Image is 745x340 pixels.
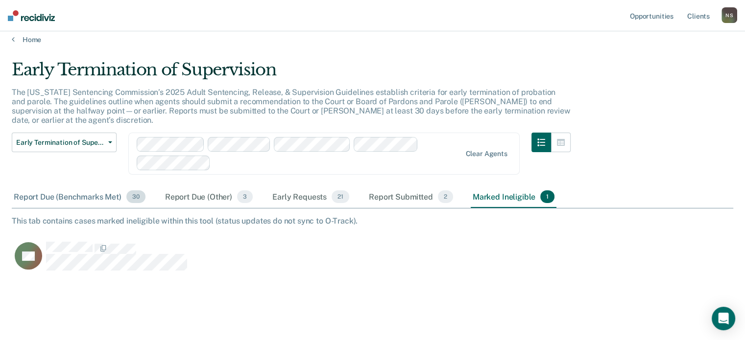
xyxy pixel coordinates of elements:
p: The [US_STATE] Sentencing Commission’s 2025 Adult Sentencing, Release, & Supervision Guidelines e... [12,88,570,125]
span: 2 [438,190,453,203]
div: Early Requests21 [270,186,351,208]
div: Clear agents [465,150,507,158]
div: This tab contains cases marked ineligible within this tool (status updates do not sync to O-Track). [12,216,733,226]
div: Marked Ineligible1 [471,186,557,208]
span: 30 [126,190,145,203]
span: 3 [237,190,253,203]
img: Recidiviz [8,10,55,21]
a: Home [12,35,733,44]
div: Open Intercom Messenger [712,307,735,330]
button: Early Termination of Supervision [12,133,117,152]
div: CaseloadOpportunityCell-261213 [12,241,643,280]
button: NS [721,7,737,23]
div: Report Due (Benchmarks Met)30 [12,186,147,208]
div: N S [721,7,737,23]
div: Report Due (Other)3 [163,186,255,208]
span: Early Termination of Supervision [16,138,104,147]
div: Report Submitted2 [367,186,455,208]
span: 1 [540,190,554,203]
div: Early Termination of Supervision [12,60,571,88]
span: 21 [332,190,349,203]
